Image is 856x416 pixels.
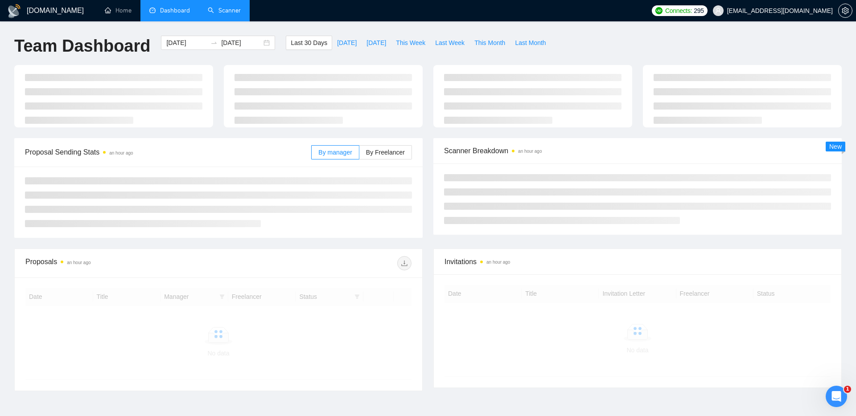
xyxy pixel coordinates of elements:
span: dashboard [149,7,156,13]
time: an hour ago [518,149,542,154]
button: setting [838,4,852,18]
span: Invitations [444,256,831,267]
span: [DATE] [337,38,357,48]
time: an hour ago [486,260,510,265]
input: Start date [166,38,207,48]
a: searchScanner [208,7,241,14]
img: upwork-logo.png [655,7,663,14]
span: Proposal Sending Stats [25,147,311,158]
button: [DATE] [362,36,391,50]
button: [DATE] [332,36,362,50]
span: By manager [318,149,352,156]
span: Connects: [665,6,692,16]
a: homeHome [105,7,132,14]
span: Last Week [435,38,465,48]
time: an hour ago [109,151,133,155]
span: user [715,8,721,14]
span: This Month [474,38,505,48]
button: Last 30 Days [286,36,332,50]
span: This Week [396,38,425,48]
span: By Freelancer [366,149,405,156]
span: [DATE] [366,38,386,48]
span: to [210,39,218,46]
button: This Week [391,36,430,50]
span: Last Month [515,38,546,48]
span: New [829,143,842,150]
input: End date [221,38,262,48]
span: Scanner Breakdown [444,145,831,156]
span: 295 [694,6,704,16]
button: This Month [469,36,510,50]
button: Last Week [430,36,469,50]
h1: Team Dashboard [14,36,150,57]
span: swap-right [210,39,218,46]
div: Proposals [25,256,218,270]
a: setting [838,7,852,14]
button: Last Month [510,36,551,50]
span: Dashboard [160,7,190,14]
span: Last 30 Days [291,38,327,48]
img: logo [7,4,21,18]
span: 1 [844,386,851,393]
iframe: Intercom live chat [826,386,847,407]
time: an hour ago [67,260,91,265]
